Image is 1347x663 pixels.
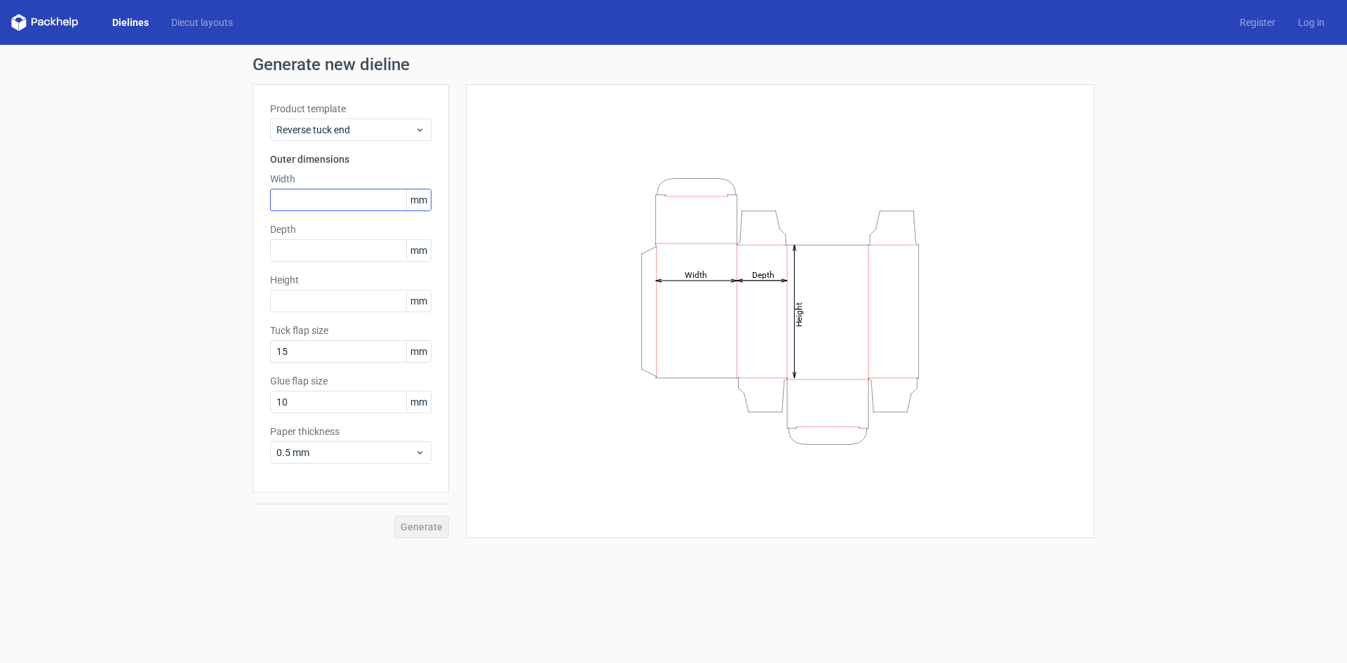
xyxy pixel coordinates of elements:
[270,424,431,438] label: Paper thickness
[1287,15,1336,29] a: Log in
[794,302,804,326] tspan: Height
[406,341,431,362] span: mm
[270,273,431,287] label: Height
[270,152,431,166] h3: Outer dimensions
[276,446,415,460] span: 0.5 mm
[270,102,431,116] label: Product template
[270,374,431,388] label: Glue flap size
[406,391,431,413] span: mm
[752,269,775,279] tspan: Depth
[1228,15,1287,29] a: Register
[406,290,431,312] span: mm
[270,222,431,236] label: Depth
[276,123,415,137] span: Reverse tuck end
[406,240,431,261] span: mm
[160,15,244,29] a: Diecut layouts
[253,56,1094,73] h1: Generate new dieline
[270,323,431,337] label: Tuck flap size
[270,172,431,186] label: Width
[101,15,160,29] a: Dielines
[406,189,431,210] span: mm
[685,269,707,279] tspan: Width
